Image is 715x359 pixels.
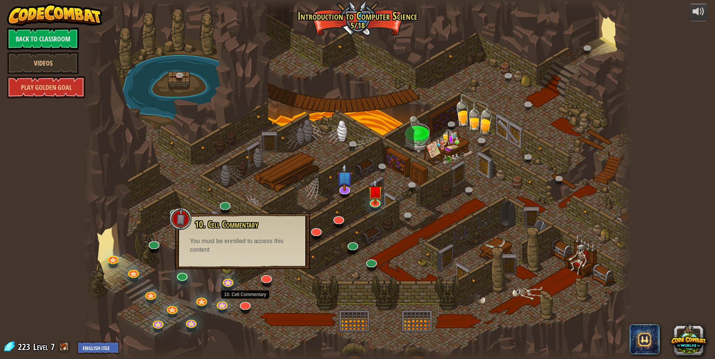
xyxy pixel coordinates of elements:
a: Play Golden Goal [7,76,85,98]
a: Videos [7,52,79,74]
a: Back to Classroom [7,28,79,50]
img: level-banner-unstarted.png [368,179,383,204]
span: Level [33,341,48,353]
div: You must be enrolled to access this content [190,237,295,254]
span: 223 [18,341,32,353]
span: 10. Cell Commentary [195,218,258,231]
span: 7 [51,341,55,353]
button: Adjust volume [689,4,708,21]
img: CodeCombat - Learn how to code by playing a game [7,4,102,26]
img: level-banner-unstarted-subscriber.png [337,163,353,191]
